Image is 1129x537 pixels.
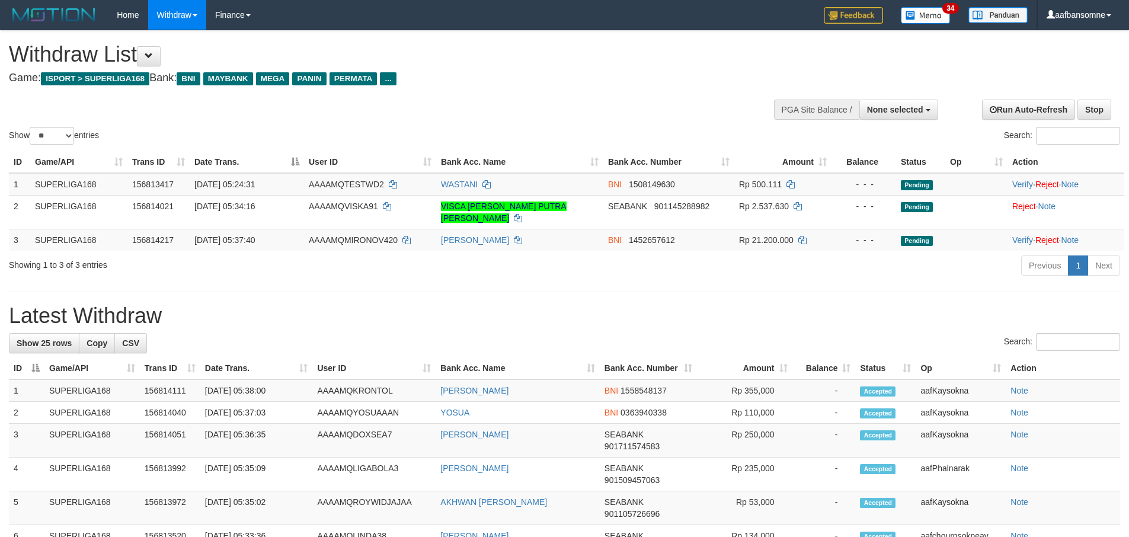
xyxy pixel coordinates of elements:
span: [DATE] 05:24:31 [194,180,255,189]
span: Copy [87,338,107,348]
td: - [792,424,856,458]
a: AKHWAN [PERSON_NAME] [440,497,547,507]
span: Copy 1452657612 to clipboard [629,235,675,245]
a: Verify [1012,180,1033,189]
th: Bank Acc. Name: activate to sort column ascending [436,357,600,379]
th: Date Trans.: activate to sort column descending [190,151,304,173]
td: 156814111 [140,379,200,402]
span: Accepted [860,408,895,418]
a: Stop [1077,100,1111,120]
td: 5 [9,491,44,525]
div: Showing 1 to 3 of 3 entries [9,254,462,271]
span: BNI [608,235,622,245]
span: MAYBANK [203,72,253,85]
input: Search: [1036,127,1120,145]
span: Accepted [860,464,895,474]
th: Game/API: activate to sort column ascending [30,151,127,173]
a: Copy [79,333,115,353]
a: Note [1010,430,1028,439]
a: Reject [1012,202,1036,211]
span: SEABANK [605,497,644,507]
td: Rp 110,000 [697,402,792,424]
td: aafKaysokna [916,491,1006,525]
th: Action [1006,357,1120,379]
td: 156814040 [140,402,200,424]
th: Bank Acc. Number: activate to sort column ascending [600,357,697,379]
a: Note [1010,497,1028,507]
a: Note [1010,386,1028,395]
span: Copy 901145288982 to clipboard [654,202,709,211]
td: Rp 235,000 [697,458,792,491]
span: Rp 21.200.000 [739,235,794,245]
img: Button%20Memo.svg [901,7,951,24]
a: Note [1038,202,1056,211]
td: SUPERLIGA168 [44,402,140,424]
td: Rp 53,000 [697,491,792,525]
div: - - - [836,178,891,190]
a: Note [1061,235,1079,245]
a: Show 25 rows [9,333,79,353]
td: [DATE] 05:38:00 [200,379,313,402]
span: Accepted [860,430,895,440]
span: ISPORT > SUPERLIGA168 [41,72,149,85]
td: AAAAMQYOSUAAAN [312,402,436,424]
label: Search: [1004,127,1120,145]
td: 156813992 [140,458,200,491]
span: Rp 2.537.630 [739,202,789,211]
a: Reject [1035,235,1059,245]
span: Accepted [860,498,895,508]
th: Op: activate to sort column ascending [916,357,1006,379]
td: 1 [9,173,30,196]
span: BNI [605,386,618,395]
td: AAAAMQROYWIDJAJAA [312,491,436,525]
span: Rp 500.111 [739,180,782,189]
span: CSV [122,338,139,348]
a: VISCA [PERSON_NAME] PUTRA [PERSON_NAME] [441,202,567,223]
span: Pending [901,236,933,246]
div: - - - [836,234,891,246]
td: - [792,458,856,491]
span: MEGA [256,72,290,85]
td: [DATE] 05:35:09 [200,458,313,491]
h1: Withdraw List [9,43,741,66]
a: YOSUA [440,408,469,417]
span: SEABANK [608,202,647,211]
th: Status: activate to sort column ascending [855,357,916,379]
h4: Game: Bank: [9,72,741,84]
span: Accepted [860,386,895,397]
td: AAAAMQDOXSEA7 [312,424,436,458]
a: Run Auto-Refresh [982,100,1075,120]
span: AAAAMQMIRONOV420 [309,235,398,245]
td: - [792,491,856,525]
a: [PERSON_NAME] [440,386,508,395]
a: Verify [1012,235,1033,245]
th: Trans ID: activate to sort column ascending [127,151,190,173]
a: Next [1088,255,1120,276]
span: Copy 901711574583 to clipboard [605,442,660,451]
td: 4 [9,458,44,491]
td: aafKaysokna [916,424,1006,458]
td: 3 [9,229,30,251]
td: [DATE] 05:37:03 [200,402,313,424]
span: BNI [605,408,618,417]
span: [DATE] 05:37:40 [194,235,255,245]
a: WASTANI [441,180,478,189]
td: · · [1008,173,1124,196]
span: AAAAMQTESTWD2 [309,180,384,189]
label: Search: [1004,333,1120,351]
span: Show 25 rows [17,338,72,348]
span: BNI [608,180,622,189]
a: Note [1010,464,1028,473]
span: Copy 0363940338 to clipboard [621,408,667,417]
a: 1 [1068,255,1088,276]
span: 156814021 [132,202,174,211]
a: Note [1010,408,1028,417]
div: PGA Site Balance / [774,100,859,120]
td: 2 [9,195,30,229]
td: SUPERLIGA168 [44,491,140,525]
td: 156814051 [140,424,200,458]
a: [PERSON_NAME] [440,430,508,439]
a: [PERSON_NAME] [440,464,508,473]
td: 1 [9,379,44,402]
a: Previous [1021,255,1069,276]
